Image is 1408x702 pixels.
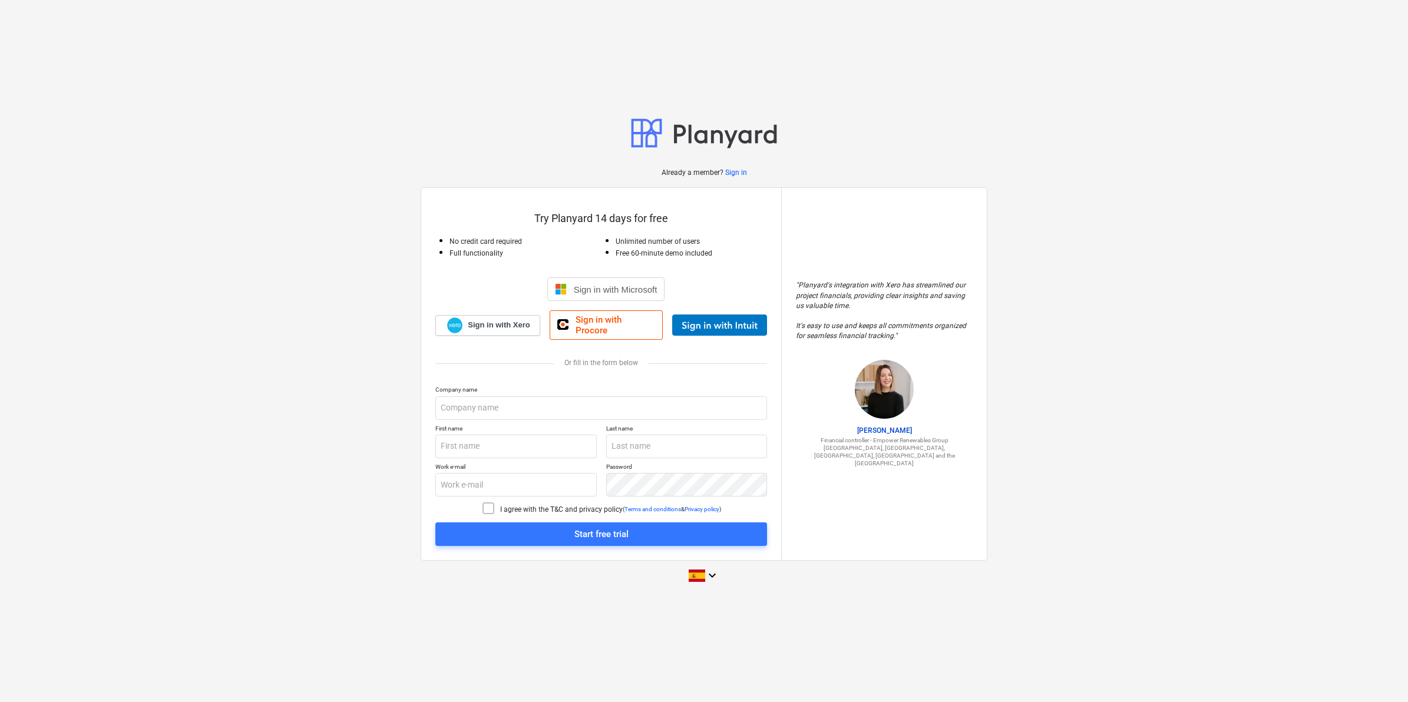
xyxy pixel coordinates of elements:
[435,463,597,473] p: Work e-mail
[624,506,681,512] a: Terms and conditions
[574,284,657,294] span: Sign in with Microsoft
[435,425,597,435] p: First name
[606,425,768,435] p: Last name
[435,396,767,420] input: Company name
[623,505,721,513] p: ( & )
[616,249,768,259] p: Free 60-minute demo included
[449,237,601,247] p: No credit card required
[606,463,768,473] p: Password
[468,320,530,330] span: Sign in with Xero
[500,505,623,515] p: I agree with the T&C and privacy policy
[796,426,973,436] p: [PERSON_NAME]
[855,360,914,419] img: Sharon Brown
[550,310,663,340] a: Sign in with Procore
[435,522,767,546] button: Start free trial
[435,315,540,336] a: Sign in with Xero
[449,249,601,259] p: Full functionality
[574,526,629,542] div: Start free trial
[662,168,725,178] p: Already a member?
[606,435,768,458] input: Last name
[435,359,767,367] div: Or fill in the form below
[796,444,973,468] p: [GEOGRAPHIC_DATA], [GEOGRAPHIC_DATA], [GEOGRAPHIC_DATA], [GEOGRAPHIC_DATA] and the [GEOGRAPHIC_DATA]
[435,435,597,458] input: First name
[685,506,719,512] a: Privacy policy
[555,283,567,295] img: Microsoft logo
[616,237,768,247] p: Unlimited number of users
[725,168,747,178] a: Sign in
[576,314,655,336] span: Sign in with Procore
[796,436,973,444] p: Financial controller - Empower Renewables Group
[435,386,767,396] p: Company name
[435,211,767,226] p: Try Planyard 14 days for free
[796,280,973,341] p: " Planyard's integration with Xero has streamlined our project financials, providing clear insigh...
[435,473,597,496] input: Work e-mail
[705,568,719,582] i: keyboard_arrow_down
[447,317,462,333] img: Xero logo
